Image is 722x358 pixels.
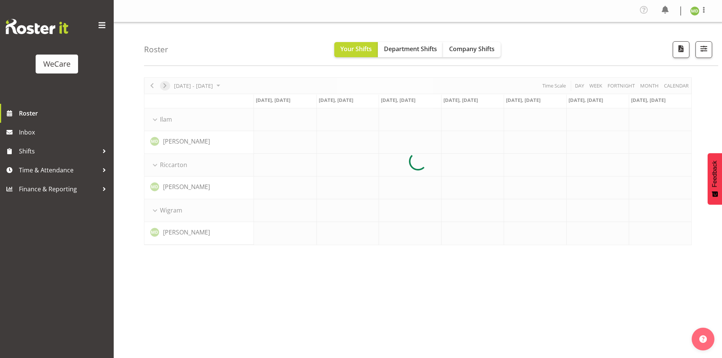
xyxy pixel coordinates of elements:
img: marie-claire-dickson-bakker11590.jpg [690,6,699,16]
span: Department Shifts [384,45,437,53]
img: Rosterit website logo [6,19,68,34]
span: Company Shifts [449,45,495,53]
span: Roster [19,108,110,119]
span: Shifts [19,145,99,157]
button: Your Shifts [334,42,378,57]
span: Feedback [711,161,718,187]
span: Inbox [19,127,110,138]
button: Filter Shifts [695,41,712,58]
h4: Roster [144,45,168,54]
span: Your Shifts [340,45,372,53]
button: Feedback - Show survey [708,153,722,205]
div: WeCare [43,58,70,70]
span: Time & Attendance [19,164,99,176]
button: Download a PDF of the roster according to the set date range. [673,41,689,58]
img: help-xxl-2.png [699,335,707,343]
span: Finance & Reporting [19,183,99,195]
button: Department Shifts [378,42,443,57]
button: Company Shifts [443,42,501,57]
